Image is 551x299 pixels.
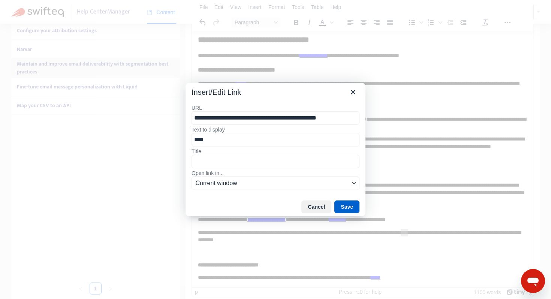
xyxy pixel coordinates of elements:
[521,269,545,293] iframe: Button to launch messaging window
[192,87,241,97] div: Insert/Edit Link
[192,176,359,190] button: Open link in...
[192,148,359,155] label: Title
[192,170,359,176] label: Open link in...
[334,200,359,213] button: Save
[196,179,350,188] span: Current window
[347,86,359,99] button: Close
[192,126,359,133] label: Text to display
[301,200,331,213] button: Cancel
[192,105,359,111] label: URL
